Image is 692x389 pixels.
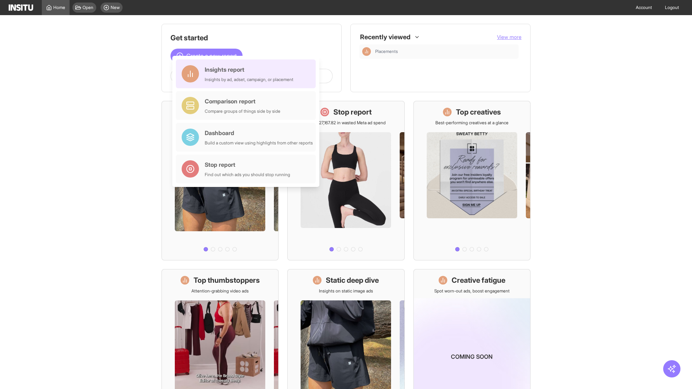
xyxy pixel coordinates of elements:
[326,275,379,285] h1: Static deep dive
[362,47,371,56] div: Insights
[413,101,531,260] a: Top creativesBest-performing creatives at a glance
[205,77,293,82] div: Insights by ad, adset, campaign, or placement
[306,120,386,126] p: Save £27,167.82 in wasted Meta ad spend
[205,172,290,178] div: Find out which ads you should stop running
[497,33,522,41] button: View more
[456,107,501,117] h1: Top creatives
[205,129,313,137] div: Dashboard
[205,65,293,74] div: Insights report
[205,97,280,106] div: Comparison report
[333,107,372,117] h1: Stop report
[161,101,279,260] a: What's live nowSee all active ads instantly
[287,101,404,260] a: Stop reportSave £27,167.82 in wasted Meta ad spend
[186,52,237,60] span: Create a new report
[319,288,373,294] p: Insights on static image ads
[497,34,522,40] span: View more
[205,108,280,114] div: Compare groups of things side by side
[205,140,313,146] div: Build a custom view using highlights from other reports
[435,120,509,126] p: Best-performing creatives at a glance
[170,49,243,63] button: Create a new report
[191,288,249,294] p: Attention-grabbing video ads
[111,5,120,10] span: New
[375,49,398,54] span: Placements
[9,4,33,11] img: Logo
[194,275,260,285] h1: Top thumbstoppers
[170,33,333,43] h1: Get started
[205,160,290,169] div: Stop report
[53,5,65,10] span: Home
[83,5,93,10] span: Open
[375,49,516,54] span: Placements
